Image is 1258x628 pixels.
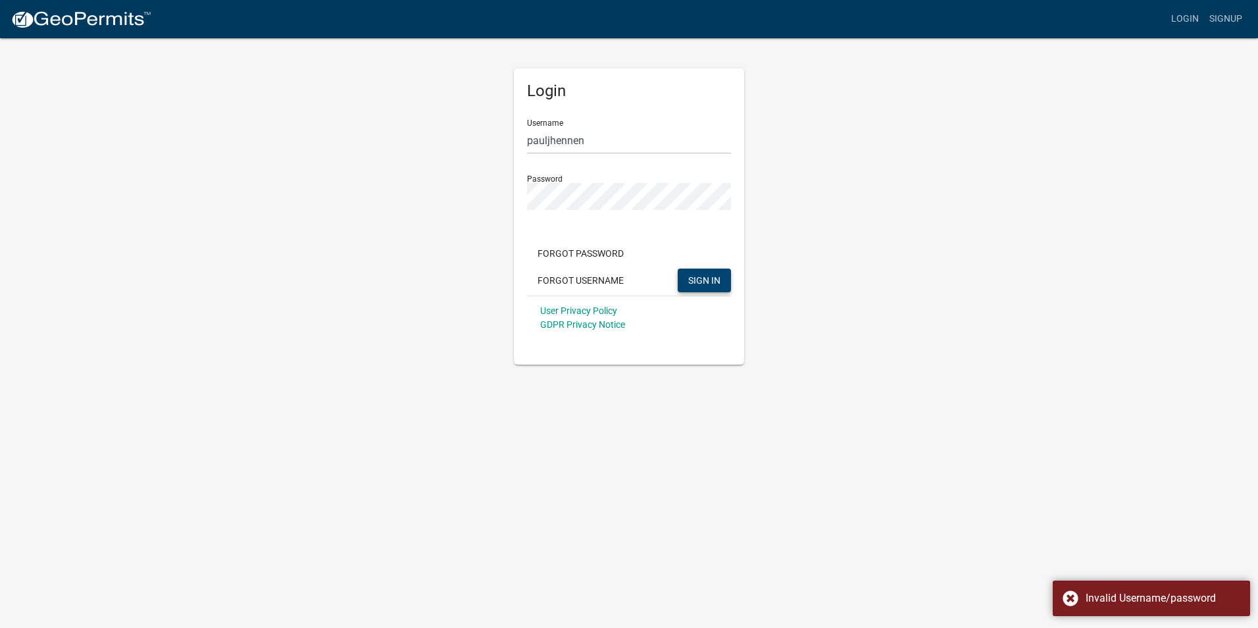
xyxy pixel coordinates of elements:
[1086,590,1240,606] div: Invalid Username/password
[527,242,634,265] button: Forgot Password
[540,319,625,330] a: GDPR Privacy Notice
[527,82,731,101] h5: Login
[527,269,634,292] button: Forgot Username
[540,305,617,316] a: User Privacy Policy
[688,275,720,285] span: SIGN IN
[1166,7,1204,32] a: Login
[1204,7,1247,32] a: Signup
[678,269,731,292] button: SIGN IN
